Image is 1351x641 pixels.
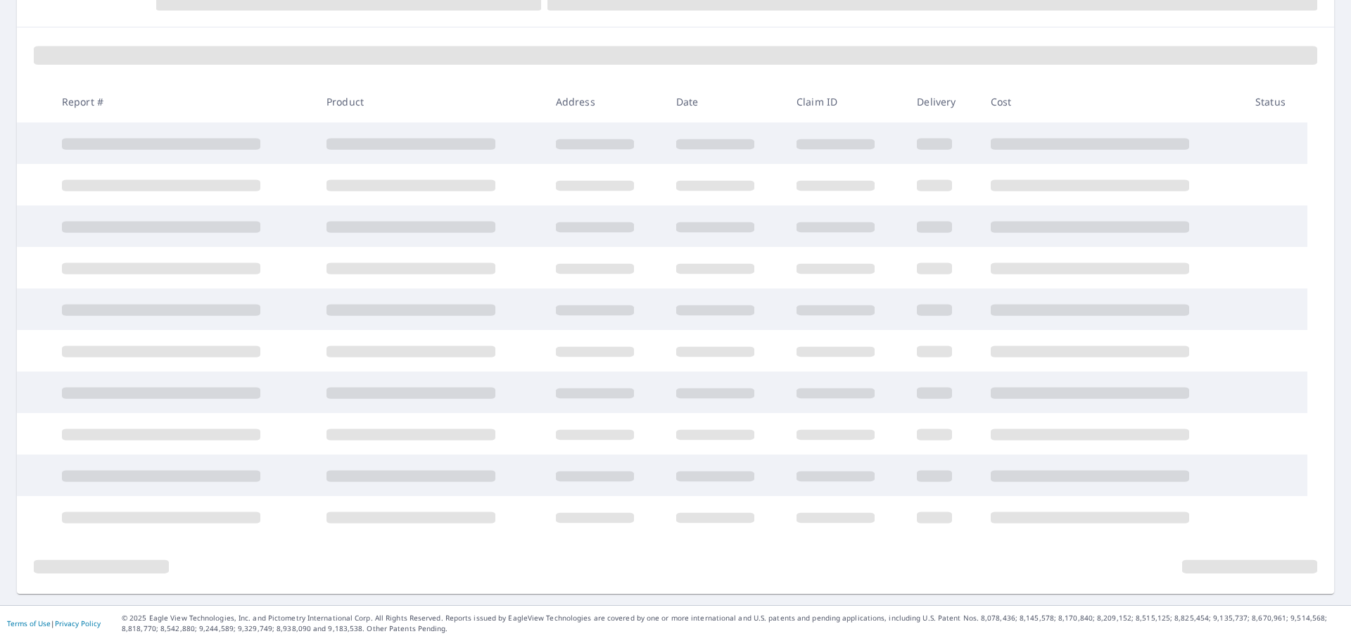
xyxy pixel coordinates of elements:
[545,81,665,122] th: Address
[51,81,315,122] th: Report #
[122,613,1344,634] p: © 2025 Eagle View Technologies, Inc. and Pictometry International Corp. All Rights Reserved. Repo...
[785,81,906,122] th: Claim ID
[315,81,545,122] th: Product
[7,619,101,628] p: |
[665,81,785,122] th: Date
[906,81,979,122] th: Delivery
[55,618,101,628] a: Privacy Policy
[1244,81,1307,122] th: Status
[7,618,51,628] a: Terms of Use
[979,81,1244,122] th: Cost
